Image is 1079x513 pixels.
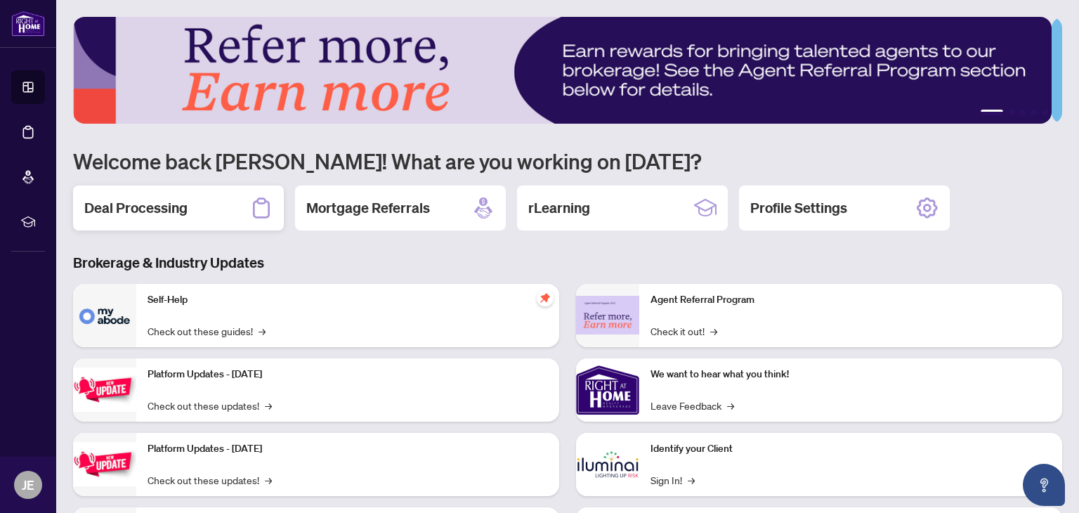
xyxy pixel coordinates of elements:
span: → [710,323,717,339]
h2: Profile Settings [750,198,847,218]
span: pushpin [537,290,554,306]
h2: Mortgage Referrals [306,198,430,218]
img: Slide 0 [73,17,1052,124]
p: Identify your Client [650,441,1051,457]
span: JE [22,475,34,495]
img: Platform Updates - July 8, 2025 [73,442,136,486]
a: Check out these updates!→ [148,472,272,488]
h1: Welcome back [PERSON_NAME]! What are you working on [DATE]? [73,148,1062,174]
button: 5 [1042,110,1048,115]
a: Check it out!→ [650,323,717,339]
h2: rLearning [528,198,590,218]
span: → [265,398,272,413]
button: 1 [981,110,1003,115]
img: Platform Updates - July 21, 2025 [73,368,136,412]
p: Agent Referral Program [650,292,1051,308]
span: → [265,472,272,488]
img: Self-Help [73,284,136,347]
p: We want to hear what you think! [650,367,1051,382]
a: Check out these guides!→ [148,323,266,339]
h3: Brokerage & Industry Updates [73,253,1062,273]
img: logo [11,11,45,37]
button: Open asap [1023,464,1065,506]
h2: Deal Processing [84,198,188,218]
p: Platform Updates - [DATE] [148,441,548,457]
span: → [259,323,266,339]
button: 2 [1009,110,1014,115]
button: 4 [1031,110,1037,115]
button: 3 [1020,110,1026,115]
p: Platform Updates - [DATE] [148,367,548,382]
p: Self-Help [148,292,548,308]
span: → [688,472,695,488]
img: Identify your Client [576,433,639,496]
span: → [727,398,734,413]
img: Agent Referral Program [576,296,639,335]
a: Leave Feedback→ [650,398,734,413]
a: Sign In!→ [650,472,695,488]
a: Check out these updates!→ [148,398,272,413]
img: We want to hear what you think! [576,358,639,422]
